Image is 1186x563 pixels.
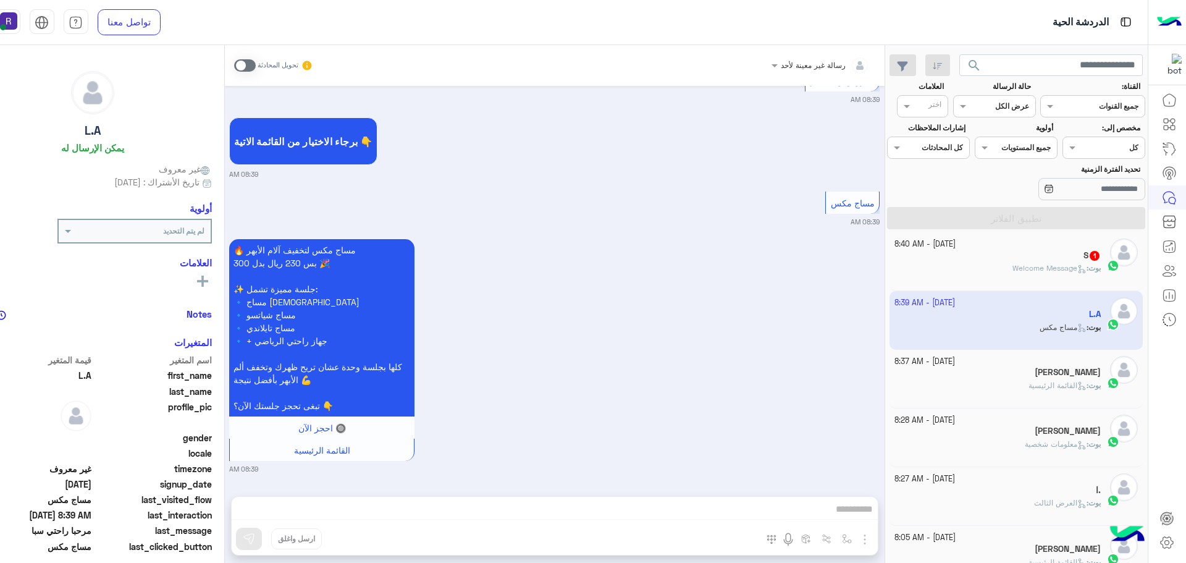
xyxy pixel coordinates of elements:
button: تطبيق الفلاتر [887,207,1145,229]
span: معلومات شخصية [1025,439,1087,449]
label: إشارات الملاحظات [889,122,965,133]
span: 1 [1090,251,1100,261]
span: last_name [94,385,212,398]
span: last_interaction [94,509,212,522]
span: العروض و الاسعار [810,75,875,86]
span: تاريخ الأشتراك : [DATE] [114,176,200,188]
h5: L.A [85,124,101,138]
h5: Hussein Saleh [1035,426,1101,436]
span: غير معروف [159,163,212,176]
button: ارسل واغلق [271,528,322,549]
h6: Notes [187,308,212,320]
small: [DATE] - 8:28 AM [894,415,955,426]
span: القائمة الرئيسية [1028,381,1087,390]
span: timezone [94,462,212,475]
b: : [1087,381,1101,390]
span: Welcome Message [1012,263,1087,273]
label: حالة الرسالة [954,81,1031,92]
img: 322853014244696 [1159,54,1182,76]
label: أولوية [976,122,1053,133]
a: tab [64,9,88,35]
h6: يمكن الإرسال له [61,142,124,153]
span: بوت [1088,498,1101,507]
b: : [1087,263,1101,273]
small: 08:39 AM [851,95,880,104]
span: last_message [94,524,212,537]
h6: المتغيرات [174,337,212,348]
label: مخصص إلى: [1064,122,1140,133]
img: Logo [1157,9,1182,35]
h5: Syed Rehan Ur Rehman [1035,544,1101,554]
span: بوت [1088,439,1101,449]
span: profile_pic [94,400,212,429]
h6: أولوية [190,203,212,214]
span: last_clicked_button [94,540,212,553]
span: رسالة غير معينة لأحد [781,61,846,70]
img: WhatsApp [1107,260,1119,272]
img: defaultAdmin.png [61,400,91,431]
label: تحديد الفترة الزمنية [976,164,1140,175]
img: tab [69,15,83,30]
img: WhatsApp [1107,494,1119,507]
span: signup_date [94,478,212,491]
img: WhatsApp [1107,436,1119,448]
small: [DATE] - 8:40 AM [894,239,956,250]
span: locale [94,447,212,460]
b: : [1087,439,1101,449]
span: gender [94,431,212,444]
b: : [1087,498,1101,507]
span: العرض الثالث [1034,498,1087,507]
h5: S [1083,250,1101,261]
img: defaultAdmin.png [1110,415,1138,442]
p: الدردشة الحية [1053,14,1109,31]
img: tab [35,15,49,30]
b: لم يتم التحديد [163,226,204,235]
span: first_name [94,369,212,382]
span: بوت [1088,381,1101,390]
small: [DATE] - 8:37 AM [894,356,955,368]
small: تحويل المحادثة [258,61,298,70]
label: القناة: [1042,81,1141,92]
img: hulul-logo.png [1106,514,1149,557]
span: بوت [1088,263,1101,273]
button: search [959,54,990,81]
h5: .ا [1096,485,1101,496]
img: WhatsApp [1107,377,1119,389]
img: defaultAdmin.png [1110,356,1138,384]
span: search [967,58,982,73]
label: العلامات [889,81,944,92]
h5: shereif nagy [1035,367,1101,378]
small: [DATE] - 8:27 AM [894,473,955,485]
span: اسم المتغير [94,353,212,366]
small: [DATE] - 8:05 AM [894,532,956,544]
span: last_visited_flow [94,493,212,506]
img: tab [1118,14,1133,30]
small: 08:39 AM [229,464,258,474]
img: defaultAdmin.png [1110,473,1138,501]
div: اختر [928,99,943,113]
a: تواصل معنا [98,9,161,35]
p: 22/9/2025, 8:39 AM [229,239,414,417]
small: 08:39 AM [851,217,880,227]
img: defaultAdmin.png [1110,239,1138,266]
img: defaultAdmin.png [72,72,114,114]
span: برجاء الاختيار من القائمة الاتية 👇 [234,135,372,147]
span: 🔘 احجز الآن [298,423,346,433]
small: 08:39 AM [229,169,258,179]
span: القائمة الرئيسية [294,445,350,455]
span: مساج مكس [831,198,875,208]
